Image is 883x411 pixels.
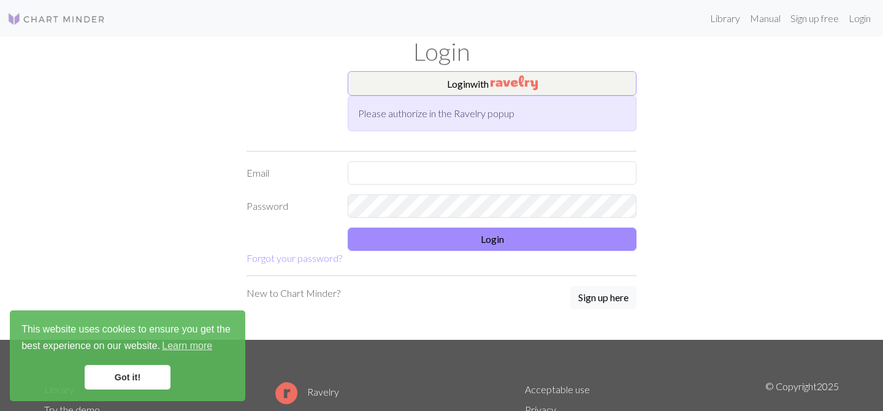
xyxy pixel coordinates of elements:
button: Sign up here [570,286,636,309]
a: Sign up free [786,6,844,31]
a: Login [844,6,876,31]
button: Login [348,228,636,251]
label: Password [239,194,340,218]
label: Email [239,161,340,185]
a: Manual [745,6,786,31]
p: New to Chart Minder? [247,286,340,301]
a: Library [705,6,745,31]
div: cookieconsent [10,310,245,401]
img: Ravelry [491,75,538,90]
a: learn more about cookies [160,337,214,355]
div: Please authorize in the Ravelry popup [348,96,636,131]
span: This website uses cookies to ensure you get the best experience on our website. [21,322,234,355]
img: Logo [7,12,105,26]
h1: Login [37,37,846,66]
a: Forgot your password? [247,252,342,264]
button: Loginwith [348,71,636,96]
a: Sign up here [570,286,636,310]
a: Acceptable use [525,383,590,395]
img: Ravelry logo [275,382,297,404]
a: Ravelry [275,386,339,398]
a: dismiss cookie message [85,365,170,390]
